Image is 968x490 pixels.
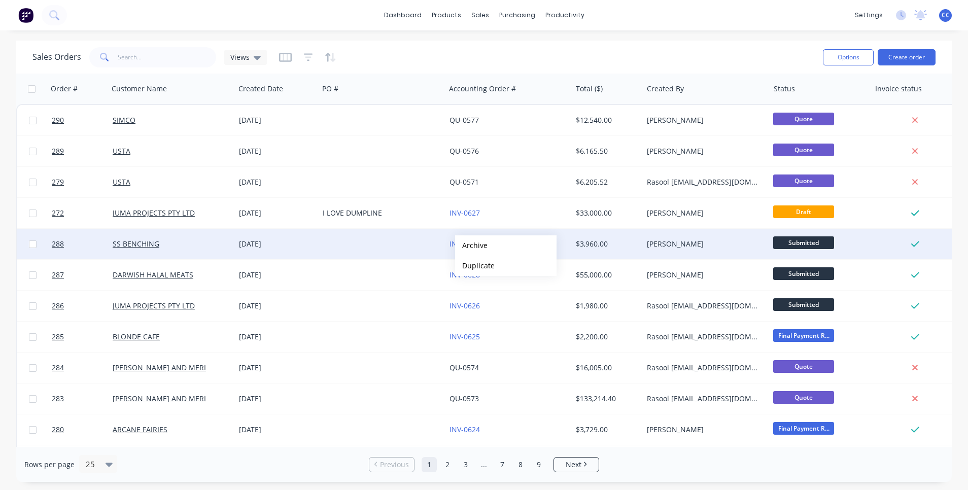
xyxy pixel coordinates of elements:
a: QU-0574 [450,363,479,372]
div: Order # [51,84,78,94]
a: Jump forward [476,457,492,472]
a: 283 [52,383,113,414]
div: [PERSON_NAME] [647,146,759,156]
div: Accounting Order # [449,84,516,94]
span: 289 [52,146,64,156]
button: Archive [455,235,557,256]
div: [PERSON_NAME] [647,270,759,280]
a: Previous page [369,460,414,470]
a: ARCANE FAIRIES [113,425,167,434]
a: QU-0573 [450,394,479,403]
a: QU-0571 [450,177,479,187]
a: Page 2 [440,457,455,472]
button: Options [823,49,874,65]
div: Rasool [EMAIL_ADDRESS][DOMAIN_NAME] [647,363,759,373]
a: INV-0629 [450,239,480,249]
a: dashboard [379,8,427,23]
button: Create order [878,49,936,65]
div: [DATE] [239,115,315,125]
a: SIMCO [113,115,135,125]
div: $16,005.00 [576,363,636,373]
span: Final Payment R... [773,422,834,435]
div: $12,540.00 [576,115,636,125]
a: INV-0625 [450,332,480,341]
div: $3,960.00 [576,239,636,249]
a: QU-0576 [450,146,479,156]
a: Page 3 [458,457,473,472]
a: 286 [52,291,113,321]
div: productivity [540,8,590,23]
div: [DATE] [239,301,315,311]
div: products [427,8,466,23]
div: Rasool [EMAIL_ADDRESS][DOMAIN_NAME] [647,177,759,187]
div: sales [466,8,494,23]
a: INV-0624 [450,425,480,434]
div: [DATE] [239,270,315,280]
span: 283 [52,394,64,404]
div: [DATE] [239,146,315,156]
div: $2,200.00 [576,332,636,342]
a: Page 7 [495,457,510,472]
span: 288 [52,239,64,249]
a: Page 1 is your current page [422,457,437,472]
div: [DATE] [239,208,315,218]
a: JUMA PROJECTS PTY LTD [113,301,195,310]
div: $6,205.52 [576,177,636,187]
div: I LOVE DUMPLINE [323,208,435,218]
span: 286 [52,301,64,311]
div: [DATE] [239,177,315,187]
span: 280 [52,425,64,435]
a: DARWISH HALAL MEATS [113,270,193,279]
div: Total ($) [576,84,603,94]
a: INV-0628 [450,270,480,279]
span: Views [230,52,250,62]
a: JUMA PROJECTS PTY LTD [113,208,195,218]
span: Submitted [773,267,834,280]
a: 282 [52,445,113,476]
span: Final Payment R... [773,329,834,342]
div: $3,729.00 [576,425,636,435]
div: Invoice status [875,84,922,94]
a: USTA [113,177,130,187]
span: Quote [773,113,834,125]
span: 284 [52,363,64,373]
span: 287 [52,270,64,280]
span: Quote [773,360,834,373]
span: 272 [52,208,64,218]
a: [PERSON_NAME] AND MERI [113,363,206,372]
a: Page 9 [531,457,546,472]
div: PO # [322,84,338,94]
span: Quote [773,144,834,156]
div: [DATE] [239,425,315,435]
div: settings [850,8,888,23]
a: USTA [113,146,130,156]
div: Customer Name [112,84,167,94]
span: 285 [52,332,64,342]
a: QU-0577 [450,115,479,125]
a: 279 [52,167,113,197]
a: BLONDE CAFE [113,332,160,341]
a: INV-0627 [450,208,480,218]
img: Factory [18,8,33,23]
span: CC [942,11,950,20]
a: Next page [554,460,599,470]
div: [DATE] [239,332,315,342]
span: Quote [773,174,834,187]
a: 284 [52,353,113,383]
div: $133,214.40 [576,394,636,404]
div: [PERSON_NAME] [647,425,759,435]
span: Rows per page [24,460,75,470]
span: Submitted [773,298,834,311]
a: SS BENCHING [113,239,159,249]
a: 287 [52,260,113,290]
a: 289 [52,136,113,166]
div: [PERSON_NAME] [647,208,759,218]
button: Duplicate [455,256,557,276]
ul: Pagination [365,457,603,472]
div: $55,000.00 [576,270,636,280]
a: 285 [52,322,113,352]
a: [PERSON_NAME] AND MERI [113,394,206,403]
span: Previous [380,460,409,470]
a: Page 8 [513,457,528,472]
span: Draft [773,205,834,218]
